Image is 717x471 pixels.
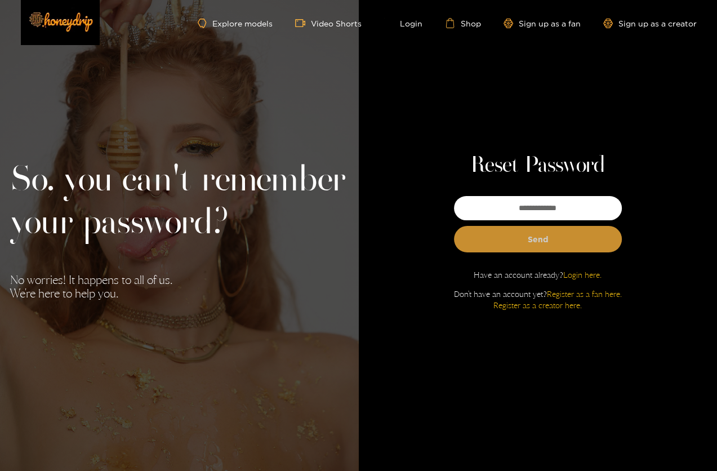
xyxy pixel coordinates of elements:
[198,19,272,28] a: Explore models
[563,270,602,279] a: Login here.
[493,300,582,310] a: Register as a creator here.
[474,269,602,281] p: Have an account already?
[295,18,311,28] span: video-camera
[454,226,622,252] button: Send
[10,273,348,300] p: No worries! It happens to all of us. We're here to help you.
[547,289,622,299] a: Register as a fan here.
[470,152,605,179] h1: Reset Password
[384,18,422,28] a: Login
[295,18,362,28] a: Video Shorts
[445,18,481,28] a: Shop
[10,159,348,245] h2: So, you can't remember your password?
[504,19,581,28] a: Sign up as a fan
[454,288,622,311] p: Don't have an account yet?
[603,19,697,28] a: Sign up as a creator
